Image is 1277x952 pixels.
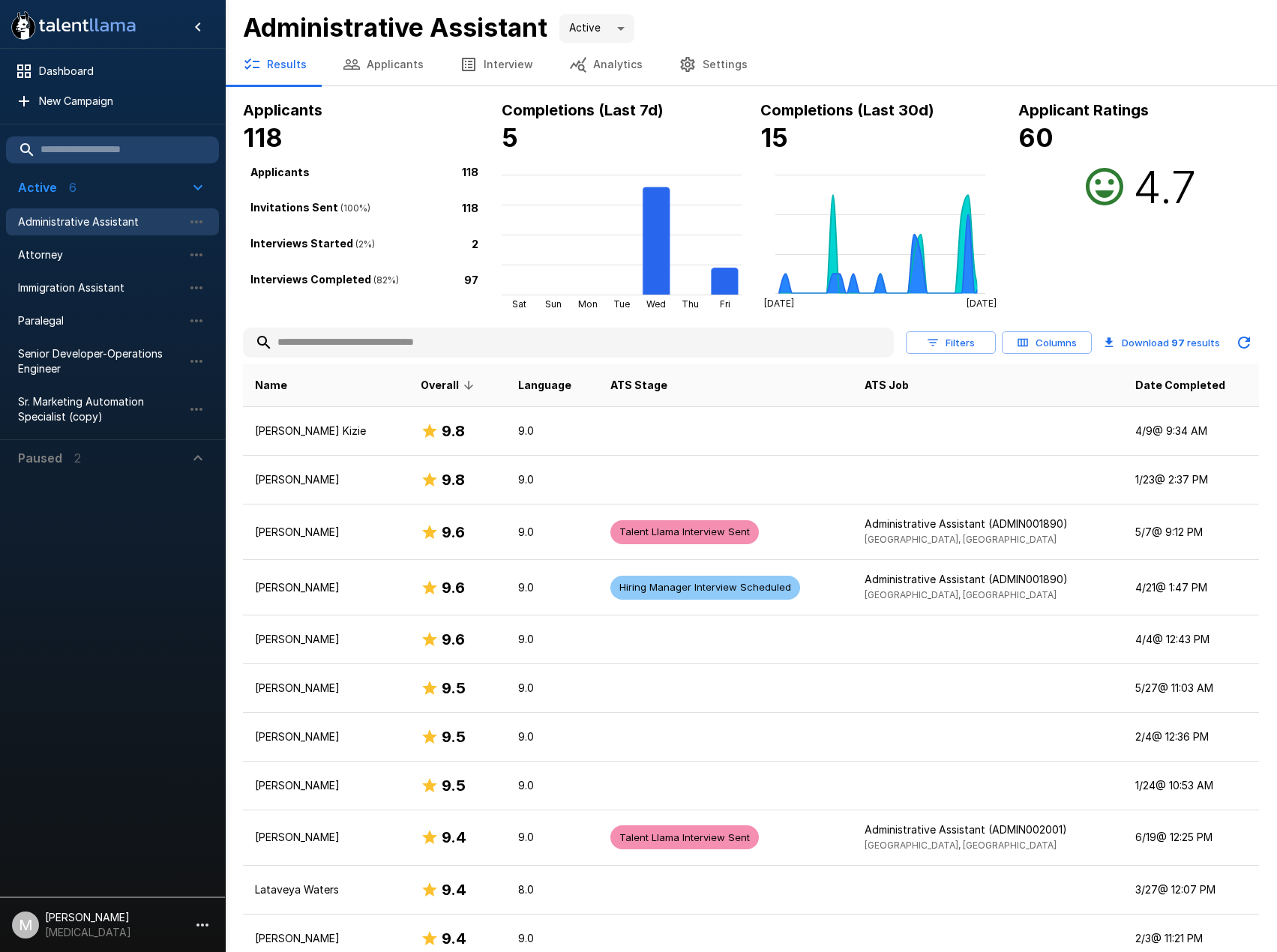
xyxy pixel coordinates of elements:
p: [PERSON_NAME] [255,729,397,744]
span: Date Completed [1135,376,1225,394]
h6: 9.5 [442,676,466,700]
div: Active [559,14,634,43]
b: 15 [760,122,788,153]
span: [GEOGRAPHIC_DATA], [GEOGRAPHIC_DATA] [865,840,1057,851]
p: 97 [464,271,478,287]
b: Completions (Last 7d) [502,101,664,119]
b: Completions (Last 30d) [760,101,934,119]
h2: 4.7 [1133,160,1196,214]
p: 9.0 [518,778,586,793]
b: 97 [1171,337,1185,349]
b: 60 [1018,122,1054,153]
tspan: [DATE] [763,298,793,309]
p: 9.0 [518,472,586,487]
span: [GEOGRAPHIC_DATA], [GEOGRAPHIC_DATA] [865,534,1057,545]
td: 4/9 @ 9:34 AM [1123,407,1259,456]
button: Analytics [551,43,661,85]
h6: 9.5 [442,725,466,749]
p: [PERSON_NAME] Kizie [255,424,397,439]
td: 4/4 @ 12:43 PM [1123,615,1259,663]
p: [PERSON_NAME] [255,580,397,595]
h6: 9.4 [442,927,466,951]
p: 9.0 [518,830,586,845]
h6: 9.4 [442,878,466,902]
p: [PERSON_NAME] [255,472,397,487]
p: 9.0 [518,681,586,696]
p: Administrative Assistant (ADMIN002001) [865,822,1111,837]
p: 9.0 [518,632,586,647]
h6: 9.6 [442,520,465,544]
tspan: [DATE] [967,298,997,309]
tspan: Mon [577,298,597,310]
p: [PERSON_NAME] [255,632,397,647]
button: Download 97 results [1098,328,1226,358]
button: Updated Today - 10:30 AM [1229,328,1259,358]
tspan: Wed [646,298,666,310]
tspan: Thu [682,298,699,310]
span: ATS Stage [610,376,667,394]
span: ATS Job [865,376,909,394]
td: 6/19 @ 12:25 PM [1123,810,1259,865]
h6: 9.5 [442,774,466,798]
p: Administrative Assistant (ADMIN001890) [865,516,1111,531]
p: 9.0 [518,525,586,540]
p: 9.0 [518,580,586,595]
h6: 9.6 [442,627,465,651]
span: Hiring Manager Interview Scheduled [610,580,800,594]
p: 8.0 [518,882,586,897]
button: Settings [661,43,766,85]
p: 2 [472,235,478,251]
span: Talent Llama Interview Sent [610,831,759,845]
p: 9.0 [518,931,586,946]
h6: 9.6 [442,576,465,600]
span: Overall [421,376,478,394]
p: Lataveya Waters [255,882,397,897]
p: [PERSON_NAME] [255,830,397,845]
p: [PERSON_NAME] [255,681,397,696]
td: 3/27 @ 12:07 PM [1123,865,1259,914]
h6: 9.8 [442,419,465,443]
p: Administrative Assistant (ADMIN001890) [865,572,1111,587]
span: [GEOGRAPHIC_DATA], [GEOGRAPHIC_DATA] [865,589,1057,600]
span: Name [255,376,287,394]
button: Interview [442,43,551,85]
tspan: Sun [545,298,562,310]
p: [PERSON_NAME] [255,778,397,793]
button: Applicants [325,43,442,85]
td: 1/24 @ 10:53 AM [1123,761,1259,810]
h6: 9.8 [442,468,465,492]
p: [PERSON_NAME] [255,525,397,540]
td: 1/23 @ 2:37 PM [1123,456,1259,504]
p: 118 [462,199,478,215]
td: 4/21 @ 1:47 PM [1123,560,1259,615]
b: 5 [502,122,518,153]
tspan: Fri [719,298,730,310]
span: Talent Llama Interview Sent [610,525,759,539]
tspan: Sat [511,298,526,310]
b: Applicant Ratings [1018,101,1149,119]
p: [PERSON_NAME] [255,931,397,946]
tspan: Tue [613,298,630,310]
p: 9.0 [518,424,586,439]
button: Columns [1002,331,1092,355]
p: 118 [462,163,478,179]
td: 2/4 @ 12:36 PM [1123,712,1259,761]
b: 118 [243,122,283,153]
button: Results [225,43,325,85]
td: 5/27 @ 11:03 AM [1123,663,1259,712]
h6: 9.4 [442,825,466,849]
button: Filters [906,331,996,355]
b: Administrative Assistant [243,12,547,43]
td: 5/7 @ 9:12 PM [1123,504,1259,560]
b: Applicants [243,101,322,119]
span: Language [518,376,571,394]
p: 9.0 [518,729,586,744]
